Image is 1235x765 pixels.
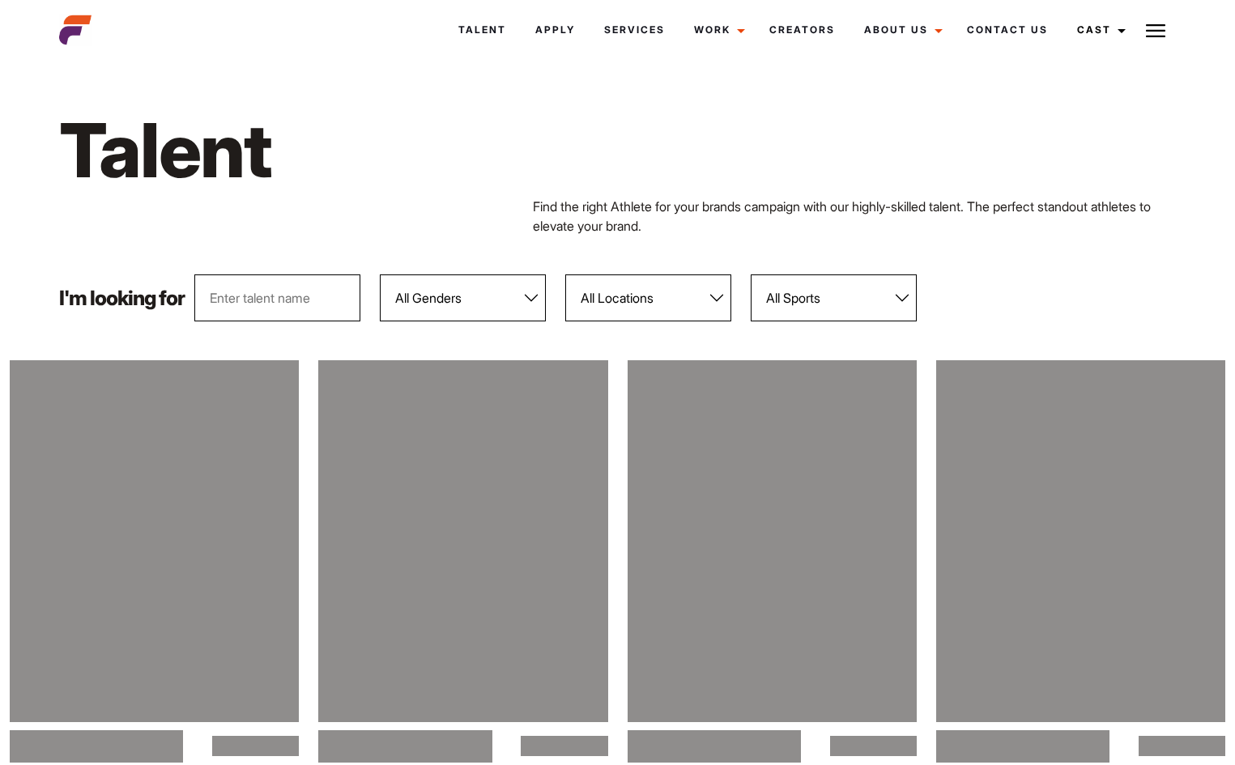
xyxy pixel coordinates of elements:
a: Cast [1063,8,1135,52]
h1: Talent [59,104,702,197]
a: Talent [444,8,521,52]
a: Work [679,8,755,52]
img: Burger icon [1146,21,1165,40]
a: Apply [521,8,590,52]
img: cropped-aefm-brand-fav-22-square.png [59,14,92,46]
a: Creators [755,8,850,52]
p: I'm looking for [59,288,185,308]
input: Enter talent name [194,274,360,321]
a: Contact Us [952,8,1063,52]
p: Find the right Athlete for your brands campaign with our highly-skilled talent. The perfect stand... [533,197,1176,236]
a: Services [590,8,679,52]
a: About Us [850,8,952,52]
